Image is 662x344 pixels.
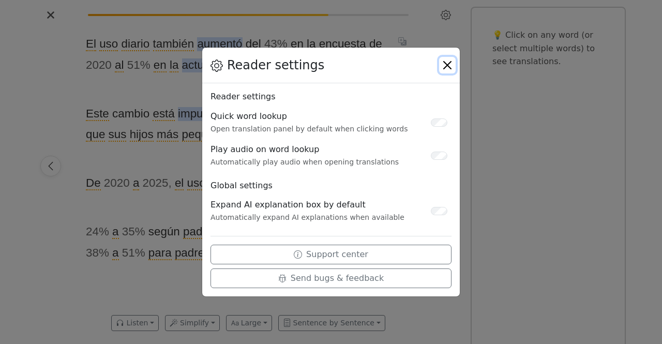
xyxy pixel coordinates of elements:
div: Reader settings [210,56,324,74]
h6: Reader settings [210,92,452,101]
h6: Global settings [210,181,452,190]
button: Send bugs & feedback [210,268,452,288]
button: Close [439,57,456,73]
div: Expand AI explanation box by default [210,199,431,211]
small: Open translation panel by default when clicking words [210,125,408,133]
div: Play audio on word lookup [210,143,431,156]
small: Automatically play audio when opening translations [210,158,399,166]
div: Quick word lookup [210,110,431,123]
small: Automatically expand AI explanations when available [210,213,404,221]
button: Support center [210,245,452,264]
